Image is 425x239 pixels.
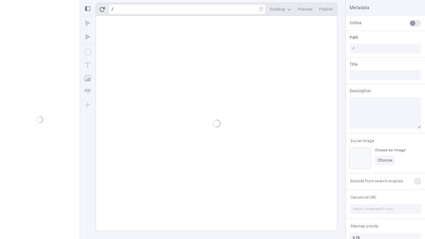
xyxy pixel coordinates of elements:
span: Desktop [270,7,285,12]
span: Exclude from search engines [350,179,403,184]
span: Social Image [350,138,374,143]
span: Sitemap priority [350,224,378,229]
button: Canonical URL [349,194,378,201]
span: Canonical URL [350,195,377,200]
button: Box [82,46,94,58]
button: Publish [316,4,336,14]
span: Preview [298,7,312,12]
button: Preview [295,4,315,14]
div: / [112,7,113,12]
button: Sitemap priority [349,222,380,230]
span: Description [350,88,371,94]
button: Button [82,86,94,98]
div: Choose an image [375,148,405,153]
span: Title [350,61,358,67]
span: Choose [378,158,392,163]
button: Exclude from search engines [349,177,404,185]
input: https://makeswift.com [350,204,421,214]
span: Path [350,35,358,40]
span: Online [350,20,362,26]
button: Text [82,59,94,71]
span: Publish [319,7,333,12]
button: Choose [375,155,395,165]
button: Social Image [349,137,376,145]
button: Desktop [267,4,294,14]
button: Image [82,72,94,84]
